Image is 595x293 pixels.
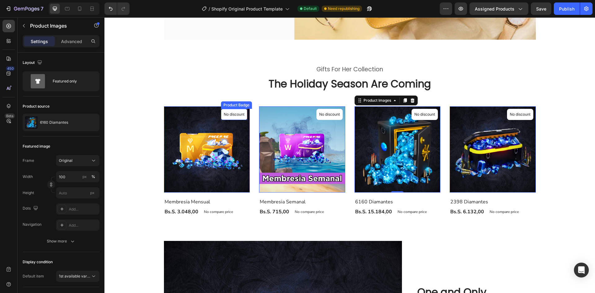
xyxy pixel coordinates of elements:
button: Publish [554,2,580,15]
div: Featured image [23,144,50,149]
label: Frame [23,158,34,163]
span: Default [304,6,317,11]
p: Product Images [30,22,83,29]
button: Save [531,2,551,15]
p: No discount [310,94,331,100]
label: Height [23,190,34,196]
div: Layout [23,59,43,67]
div: % [91,174,95,180]
div: Add... [69,223,98,228]
p: No compare price [385,193,414,196]
input: px% [56,171,99,182]
div: px [82,174,87,180]
button: 1st available variant [56,271,99,282]
p: No compare price [99,193,129,196]
button: Assigned Products [469,2,528,15]
label: Width [23,174,33,180]
img: product feature img [25,116,37,129]
div: Bs.S. 15.184,00 [250,190,288,199]
div: Bs.S. 6.132,00 [345,190,380,199]
input: px [56,187,99,198]
div: Add... [69,206,98,212]
span: Shopify Original Product Template [211,6,283,12]
p: No discount [215,94,236,100]
p: 7 [41,5,43,12]
div: Show more [47,238,76,244]
h2: 2398 Diamantes [345,180,431,189]
button: Original [56,155,99,166]
h2: Membresia Semanal [155,180,241,189]
span: px [90,190,95,195]
p: Settings [31,38,48,45]
div: Navigation [23,222,42,227]
h2: Membresia Mensual [59,180,146,189]
div: Beta [5,113,15,118]
div: Product source [23,104,50,109]
button: Show more [23,236,99,247]
div: Undo/Redo [104,2,130,15]
div: 450 [6,66,15,71]
p: No discount [405,94,426,100]
div: Bs.S. 3.048,00 [59,190,95,199]
span: Assigned Products [475,6,514,12]
p: No discount [119,94,140,100]
p: No compare price [293,193,322,196]
button: % [81,173,88,180]
button: px [90,173,97,180]
p: No compare price [190,193,219,196]
div: Open Intercom Messenger [574,263,589,277]
span: 1st available variant [59,274,94,278]
div: Product Images [258,80,288,86]
p: Advanced [61,38,82,45]
iframe: Design area [104,17,595,293]
div: Display condition [23,259,53,265]
span: Save [536,6,546,11]
div: Featured only [53,74,90,88]
div: Default item [23,273,44,279]
span: / [209,6,210,12]
div: Product Badge [118,85,146,91]
div: Publish [559,6,575,12]
div: Dots [23,204,39,213]
button: 7 [2,2,46,15]
div: Bs.S. 715,00 [155,190,185,199]
p: 6160 Diamantes [40,120,68,125]
span: Original [59,158,73,163]
span: Need republishing [328,6,359,11]
h2: 6160 Diamantes [250,180,336,189]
